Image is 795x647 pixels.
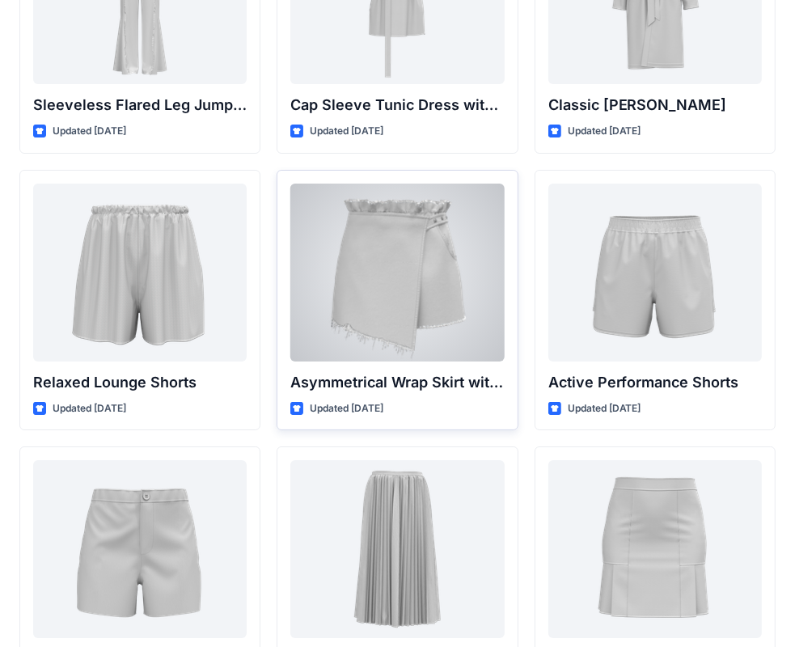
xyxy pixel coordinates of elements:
p: Updated [DATE] [568,400,641,417]
a: Active Performance Shorts [548,184,762,362]
p: Updated [DATE] [310,400,383,417]
p: Updated [DATE] [53,400,126,417]
a: Asymmetrical Wrap Skirt with Ruffle Waist [290,184,504,362]
p: Sleeveless Flared Leg Jumpsuit [33,94,247,116]
a: Ruched Mini Skirt with Attached Draped Panel [548,460,762,638]
p: Asymmetrical Wrap Skirt with Ruffle Waist [290,371,504,394]
p: Classic [PERSON_NAME] [548,94,762,116]
p: Updated [DATE] [310,123,383,140]
a: Ruched Mini Skirt with Attached Draped Panel [290,460,504,638]
p: Active Performance Shorts [548,371,762,394]
a: Relaxed Lounge Shorts [33,184,247,362]
p: Updated [DATE] [568,123,641,140]
p: Cap Sleeve Tunic Dress with Belt [290,94,504,116]
p: Updated [DATE] [53,123,126,140]
p: Relaxed Lounge Shorts [33,371,247,394]
a: Tailored Twill Shorts [33,460,247,638]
